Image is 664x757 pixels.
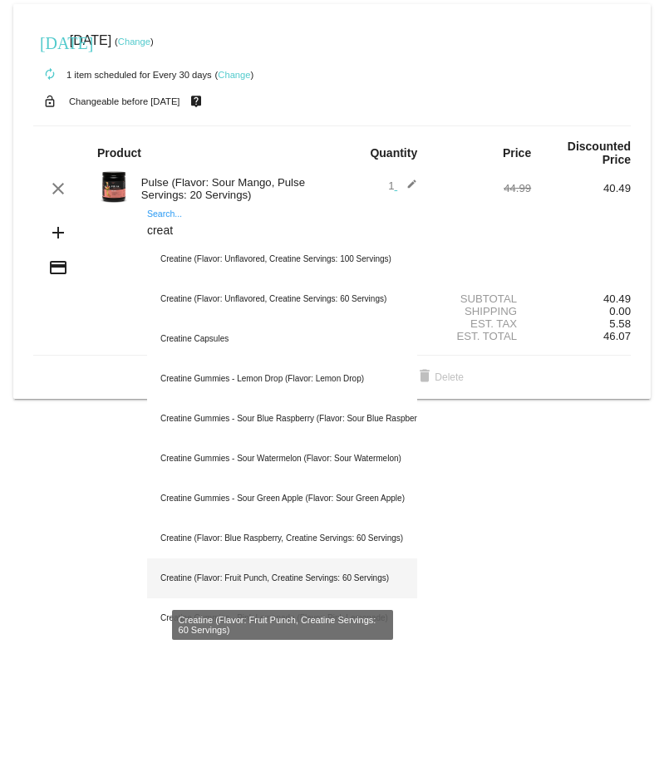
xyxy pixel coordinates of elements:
[503,146,531,160] strong: Price
[115,37,154,47] small: ( )
[431,182,531,194] div: 44.99
[147,439,417,479] div: Creatine Gummies - Sour Watermelon (Flavor: Sour Watermelon)
[415,371,464,383] span: Delete
[97,170,130,204] img: Pulse-20S-Sour-Mango.png
[431,330,531,342] div: Est. Total
[431,305,531,317] div: Shipping
[603,330,631,342] span: 46.07
[97,146,141,160] strong: Product
[388,179,417,192] span: 1
[147,598,417,638] div: Creatine Gummies - Pink Lemonade (Flavor: Pink Lemonade)
[133,176,332,201] div: Pulse (Flavor: Sour Mango, Pulse Servings: 20 Servings)
[415,367,435,387] mat-icon: delete
[48,223,68,243] mat-icon: add
[568,140,631,166] strong: Discounted Price
[401,362,477,392] button: Delete
[118,37,150,47] a: Change
[40,32,60,52] mat-icon: [DATE]
[69,96,180,106] small: Changeable before [DATE]
[147,239,417,279] div: Creatine (Flavor: Unflavored, Creatine Servings: 100 Servings)
[147,519,417,558] div: Creatine (Flavor: Blue Raspberry, Creatine Servings: 60 Servings)
[431,317,531,330] div: Est. Tax
[609,317,631,330] span: 5.58
[147,479,417,519] div: Creatine Gummies - Sour Green Apple (Flavor: Sour Green Apple)
[215,70,254,80] small: ( )
[147,359,417,399] div: Creatine Gummies - Lemon Drop (Flavor: Lemon Drop)
[609,305,631,317] span: 0.00
[147,279,417,319] div: Creatine (Flavor: Unflavored, Creatine Servings: 60 Servings)
[48,179,68,199] mat-icon: clear
[147,319,417,359] div: Creatine Capsules
[186,91,206,112] mat-icon: live_help
[397,179,417,199] mat-icon: edit
[370,146,417,160] strong: Quantity
[218,70,250,80] a: Change
[147,224,417,238] input: Search...
[33,70,212,80] small: 1 item scheduled for Every 30 days
[147,558,417,598] div: Creatine (Flavor: Fruit Punch, Creatine Servings: 60 Servings)
[40,91,60,112] mat-icon: lock_open
[40,65,60,85] mat-icon: autorenew
[147,399,417,439] div: Creatine Gummies - Sour Blue Raspberry (Flavor: Sour Blue Raspberry)
[531,292,631,305] div: 40.49
[48,258,68,278] mat-icon: credit_card
[431,292,531,305] div: Subtotal
[531,182,631,194] div: 40.49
